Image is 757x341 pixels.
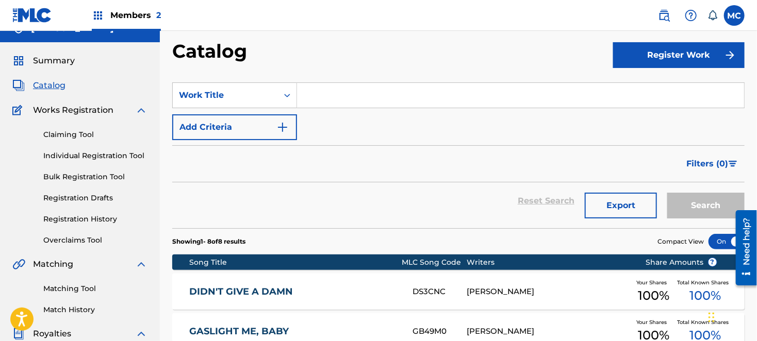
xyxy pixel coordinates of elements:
[638,286,669,305] span: 100 %
[654,5,674,26] a: Public Search
[613,42,745,68] button: Register Work
[636,318,671,326] span: Your Shares
[156,10,161,20] span: 2
[678,279,733,286] span: Total Known Shares
[33,55,75,67] span: Summary
[135,104,147,116] img: expand
[413,326,467,337] div: GB49M0
[724,5,745,26] div: User Menu
[189,326,399,337] a: GASLIGHT ME, BABY
[585,193,657,218] button: Export
[43,172,147,182] a: Bulk Registration Tool
[709,258,717,266] span: ?
[92,9,104,22] img: Top Rightsholders
[12,55,25,67] img: Summary
[680,151,745,177] button: Filters (0)
[135,328,147,340] img: expand
[43,235,147,246] a: Overclaims Tool
[467,257,630,268] div: Writers
[686,158,728,170] span: Filters ( 0 )
[636,279,671,286] span: Your Shares
[43,214,147,225] a: Registration History
[43,150,147,161] a: Individual Registration Tool
[172,82,745,228] form: Search Form
[658,9,670,22] img: search
[33,104,113,116] span: Works Registration
[467,286,630,298] div: [PERSON_NAME]
[678,318,733,326] span: Total Known Shares
[728,206,757,289] iframe: Resource Center
[33,258,73,270] span: Matching
[43,304,147,315] a: Match History
[413,286,467,298] div: DS3CNC
[705,292,757,341] iframe: Chat Widget
[729,161,737,167] img: filter
[12,258,25,270] img: Matching
[402,257,467,268] div: MLC Song Code
[724,49,736,61] img: f7272a7cc735f4ea7f67.svg
[689,286,721,305] span: 100 %
[43,193,147,203] a: Registration Drafts
[33,328,71,340] span: Royalties
[12,8,52,23] img: MLC Logo
[685,9,697,22] img: help
[707,10,718,21] div: Notifications
[681,5,701,26] div: Help
[189,286,399,298] a: DIDN'T GIVE A DAMN
[276,121,289,133] img: 9d2ae6d4665cec9f34b9.svg
[646,257,717,268] span: Share Amounts
[172,40,252,63] h2: Catalog
[189,257,402,268] div: Song Title
[33,79,65,92] span: Catalog
[172,114,297,140] button: Add Criteria
[12,55,75,67] a: SummarySummary
[179,89,272,101] div: Work Title
[12,79,65,92] a: CatalogCatalog
[12,328,25,340] img: Royalties
[467,326,630,337] div: [PERSON_NAME]
[110,9,161,21] span: Members
[12,104,26,116] img: Works Registration
[43,129,147,140] a: Claiming Tool
[135,258,147,270] img: expand
[43,283,147,294] a: Matching Tool
[657,237,704,246] span: Compact View
[172,237,245,246] p: Showing 1 - 8 of 8 results
[12,79,25,92] img: Catalog
[709,302,715,333] div: Drag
